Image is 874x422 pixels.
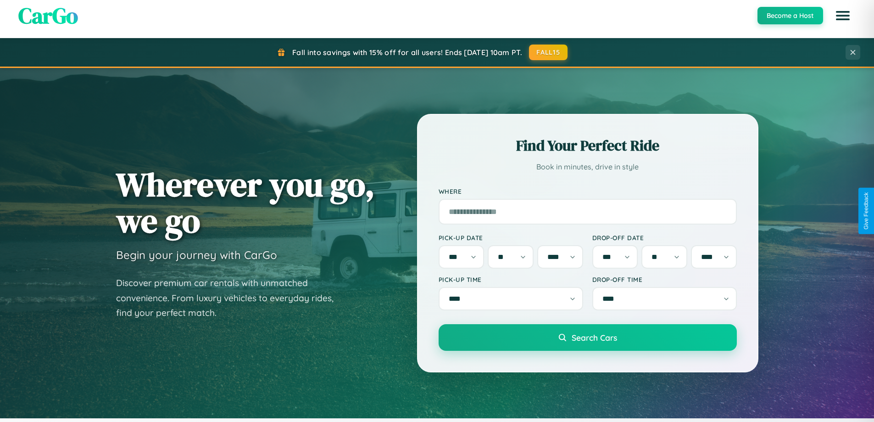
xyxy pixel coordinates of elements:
div: Give Feedback [863,192,869,230]
span: Search Cars [572,332,617,343]
label: Where [439,187,737,195]
button: Search Cars [439,324,737,351]
p: Book in minutes, drive in style [439,160,737,174]
span: Fall into savings with 15% off for all users! Ends [DATE] 10am PT. [292,48,522,57]
p: Discover premium car rentals with unmatched convenience. From luxury vehicles to everyday rides, ... [116,276,345,321]
label: Drop-off Time [592,276,737,283]
label: Pick-up Date [439,234,583,242]
h2: Find Your Perfect Ride [439,135,737,156]
h3: Begin your journey with CarGo [116,248,277,262]
button: Open menu [830,3,856,28]
label: Drop-off Date [592,234,737,242]
button: FALL15 [529,45,568,60]
h1: Wherever you go, we go [116,166,375,239]
span: CarGo [18,0,78,31]
label: Pick-up Time [439,276,583,283]
button: Become a Host [757,7,823,24]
